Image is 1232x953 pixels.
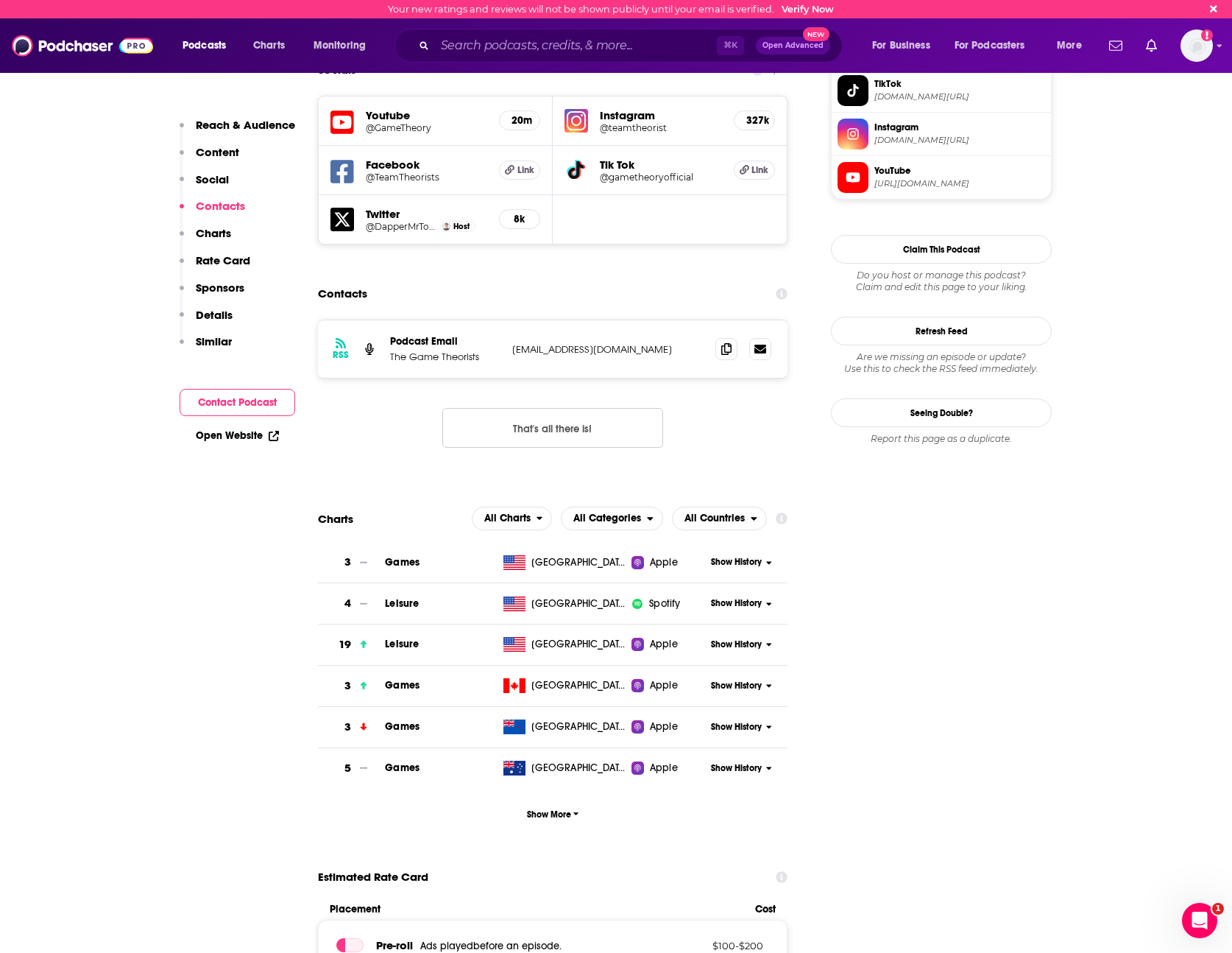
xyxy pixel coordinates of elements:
span: For Podcasters [955,35,1025,56]
span: Australia [531,761,627,776]
a: 5 [318,748,385,789]
span: TikTok [874,77,1045,91]
span: Spotify [649,597,680,611]
span: Show History [711,556,762,569]
a: Leisure [385,638,419,650]
h5: 327k [746,114,762,127]
p: Similar [196,334,232,348]
a: Games [385,720,419,733]
p: Podcast Email [390,335,500,348]
p: Rate Card [196,253,250,267]
span: tiktok.com/@gametheoryofficial [874,91,1045,102]
span: ⌘ K [717,36,744,55]
img: iconImage [631,598,643,610]
h2: Categories [561,507,663,530]
span: Open Advanced [762,42,824,49]
iframe: Intercom live chat [1182,903,1217,938]
span: Host [453,222,470,231]
button: Sponsors [180,281,244,308]
button: Show profile menu [1180,29,1213,62]
p: Contacts [196,199,245,213]
a: YouTube[URL][DOMAIN_NAME] [838,162,1045,193]
span: Apple [650,678,678,693]
a: 3 [318,707,385,748]
span: Show History [711,597,762,610]
span: Link [517,164,534,176]
a: Apple [631,678,706,693]
h2: Countries [672,507,767,530]
a: Seeing Double? [831,398,1052,427]
span: United States [531,555,627,570]
a: [GEOGRAPHIC_DATA] [498,761,632,776]
a: Games [385,556,419,569]
button: Show History [707,639,777,651]
span: instagram.com/teamtheorist [874,135,1045,146]
button: open menu [945,34,1047,57]
span: Show History [711,721,762,734]
button: open menu [1047,34,1100,57]
a: Apple [631,720,706,734]
span: All Charts [484,513,531,524]
button: Reach & Audience [180,118,295,145]
a: Charts [244,34,294,57]
button: Similar [180,334,232,362]
div: Are we missing an episode or update? Use this to check the RSS feed immediately. [831,351,1052,375]
span: Show History [711,639,762,651]
a: 4 [318,583,385,624]
h2: Charts [318,512,353,526]
span: United States [531,597,627,611]
a: TikTok[DOMAIN_NAME][URL] [838,75,1045,106]
img: Podchaser - Follow, Share and Rate Podcasts [12,32,153,60]
button: open menu [672,507,767,530]
a: @gametheoryofficial [600,172,722,183]
a: Link [499,161,540,180]
span: Apple [650,637,678,652]
button: Rate Card [180,253,250,281]
button: Contacts [180,199,245,226]
p: Content [196,145,239,159]
h5: 20m [511,114,528,127]
img: User Profile [1180,29,1213,62]
a: Apple [631,637,706,652]
button: Show History [707,680,777,692]
a: Instagram[DOMAIN_NAME][URL] [838,119,1045,150]
span: For Business [872,35,930,56]
h3: 4 [344,595,351,612]
a: Tom Robinson [442,222,450,231]
h5: Tik Tok [600,158,722,172]
button: Show History [707,597,777,610]
button: Social [180,172,229,200]
h3: RSS [333,349,349,361]
p: Details [196,308,233,322]
a: Games [385,679,419,692]
a: [GEOGRAPHIC_DATA] [498,597,632,611]
span: Placement [330,903,743,915]
p: Reach & Audience [196,118,295,132]
span: Do you host or manage this podcast? [831,270,1052,281]
button: Claim This Podcast [831,235,1052,264]
h3: 3 [344,554,351,571]
span: Monitoring [314,35,366,56]
h5: Youtube [366,108,487,122]
button: Charts [180,226,231,253]
span: New Zealand [531,720,627,734]
a: Verify Now [782,4,834,15]
a: @TeamTheorists [366,172,487,183]
h3: 3 [344,678,351,694]
span: Charts [253,35,285,56]
button: Content [180,145,239,172]
a: @GameTheory [366,122,487,133]
p: [EMAIL_ADDRESS][DOMAIN_NAME] [512,343,704,356]
button: Details [180,308,233,335]
a: [GEOGRAPHIC_DATA] [498,637,632,652]
button: Contact Podcast [180,389,295,416]
p: The Game Theorists [390,351,500,363]
a: [GEOGRAPHIC_DATA] [498,720,632,734]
